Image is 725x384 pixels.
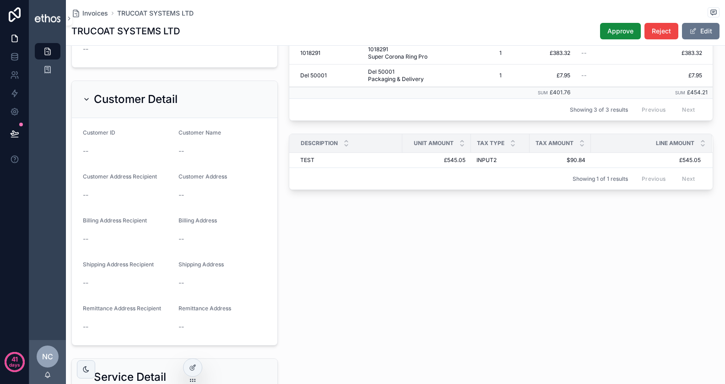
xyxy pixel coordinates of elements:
a: 1018291 [300,49,357,57]
p: 41 [11,355,18,364]
span: -- [179,190,184,200]
span: -- [179,234,184,243]
span: Tax Type [477,140,504,147]
span: Showing 1 of 1 results [573,175,628,183]
span: -- [179,146,184,156]
a: 1 [444,72,502,79]
span: -- [581,72,587,79]
span: -- [179,278,184,287]
span: Del 50001 [300,72,327,79]
span: -- [83,190,88,200]
span: £454.21 [687,89,708,96]
h2: Customer Detail [94,92,178,107]
span: Unit Amount [414,140,454,147]
span: -- [83,278,88,287]
a: -- [581,72,639,79]
a: £7.95 [645,72,702,79]
span: £401.76 [550,89,570,96]
img: App logo [35,14,60,22]
a: Del 50001 Packaging & Delivery [368,68,433,83]
span: Shipping Address Recipient [83,261,154,268]
span: Showing 3 of 3 results [570,106,628,114]
span: Invoices [82,9,108,18]
small: Sum [538,90,548,95]
span: Line Amount [656,140,694,147]
div: scrollable content [29,37,66,90]
span: Billing Address [179,217,217,224]
h1: TRUCOAT SYSTEMS LTD [71,25,180,38]
span: INPUT2 [476,157,497,164]
a: 1 [444,49,502,57]
a: £383.32 [645,49,702,57]
span: £545.05 [408,157,465,164]
span: Shipping Address [179,261,224,268]
span: Customer Address [179,173,227,180]
span: -- [581,49,587,57]
span: Customer Name [179,129,221,136]
span: Customer Address Recipient [83,173,157,180]
span: Approve [607,27,633,36]
span: Reject [652,27,671,36]
button: Edit [682,23,720,39]
span: -- [83,322,88,331]
span: £545.05 [591,157,700,164]
a: Invoices [71,9,108,18]
span: $90.84 [535,157,585,164]
button: Reject [644,23,678,39]
span: NC [42,351,53,362]
span: Remittance Address [179,305,231,312]
a: £7.95 [513,72,570,79]
span: 1018291 [300,49,320,57]
a: -- [581,49,639,57]
small: Sum [675,90,685,95]
a: TRUCOAT SYSTEMS LTD [117,9,194,18]
p: days [9,358,20,371]
span: -- [83,234,88,243]
span: Description [301,140,338,147]
span: TEST [300,157,314,164]
span: -- [83,44,88,54]
span: Remittance Address Recipient [83,305,161,312]
a: 1018291 Super Corona Ring Pro [368,46,433,60]
span: Tax Amount [536,140,574,147]
button: Approve [600,23,641,39]
span: -- [83,146,88,156]
a: Del 50001 [300,72,357,79]
span: Billing Address Recipient [83,217,147,224]
a: £383.32 [513,49,570,57]
span: Customer ID [83,129,115,136]
span: -- [179,322,184,331]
